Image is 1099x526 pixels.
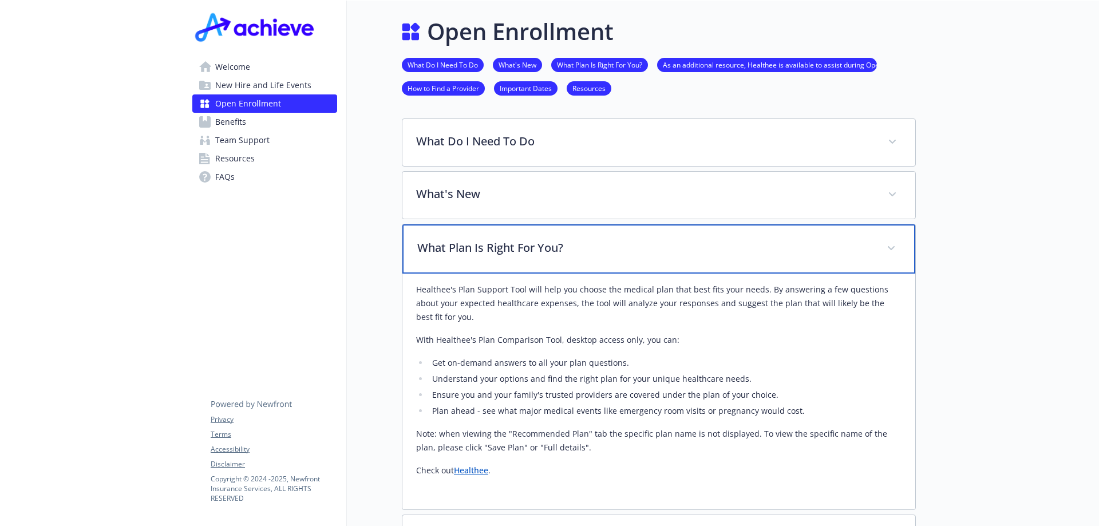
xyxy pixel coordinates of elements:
[211,474,337,503] p: Copyright © 2024 - 2025 , Newfront Insurance Services, ALL RIGHTS RESERVED
[416,427,902,454] p: Note: when viewing the "Recommended Plan" tab the specific plan name is not displayed. To view th...
[192,131,337,149] a: Team Support
[429,372,902,386] li: Understand your options and find the right plan for your unique healthcare needs.
[427,14,614,49] h1: Open Enrollment
[567,82,611,93] a: Resources
[416,333,902,347] p: With Healthee's Plan Comparison Tool, desktop access only, you can:
[454,465,488,476] a: Healthee
[429,388,902,402] li: Ensure you and your family's trusted providers are covered under the plan of your choice.
[657,59,877,70] a: As an additional resource, Healthee is available to assist during Open Enrollment
[192,94,337,113] a: Open Enrollment
[416,283,902,324] p: Healthee's Plan Support Tool will help you choose the medical plan that best fits your needs. By ...
[551,59,648,70] a: What Plan Is Right For You?
[402,172,915,219] div: What's New
[429,404,902,418] li: Plan ahead - see what major medical events like emergency room visits or pregnancy would cost.
[417,239,873,256] p: What Plan Is Right For You?
[211,429,337,440] a: Terms
[493,59,542,70] a: What's New
[429,356,902,370] li: Get on-demand answers to all your plan questions.
[211,444,337,454] a: Accessibility
[402,274,915,509] div: What Plan Is Right For You?
[402,119,915,166] div: What Do I Need To Do
[192,58,337,76] a: Welcome
[215,76,311,94] span: New Hire and Life Events
[215,168,235,186] span: FAQs
[416,464,902,477] p: Check out .
[215,131,270,149] span: Team Support
[416,185,874,203] p: What's New
[215,94,281,113] span: Open Enrollment
[192,168,337,186] a: FAQs
[211,459,337,469] a: Disclaimer
[416,133,874,150] p: What Do I Need To Do
[192,149,337,168] a: Resources
[192,113,337,131] a: Benefits
[494,82,558,93] a: Important Dates
[215,149,255,168] span: Resources
[402,224,915,274] div: What Plan Is Right For You?
[402,82,485,93] a: How to Find a Provider
[402,59,484,70] a: What Do I Need To Do
[215,113,246,131] span: Benefits
[192,76,337,94] a: New Hire and Life Events
[211,414,337,425] a: Privacy
[215,58,250,76] span: Welcome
